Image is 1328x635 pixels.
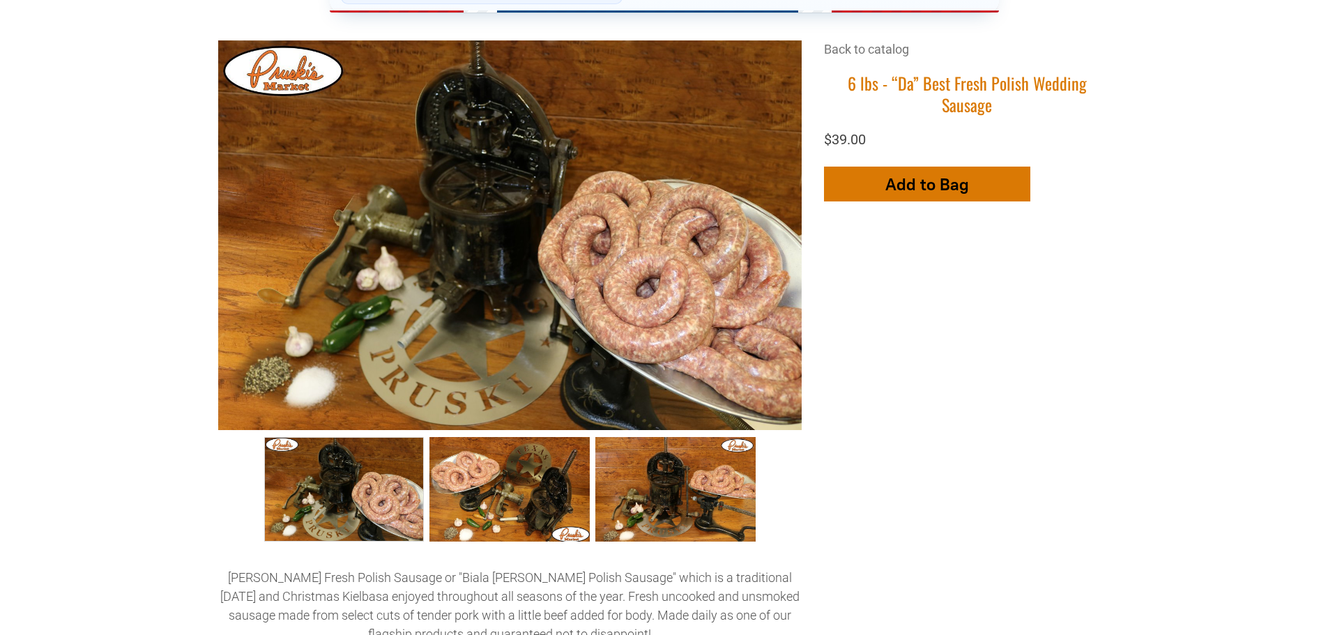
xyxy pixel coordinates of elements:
[264,437,425,542] a: 6 lbs - “Da” Best Fresh Polish Wedding Sausage 0
[824,131,866,148] span: $39.00
[429,437,590,542] a: “Da” Best Fresh Polish Wedding Sausage002 1
[824,72,1111,116] h1: 6 lbs - “Da” Best Fresh Polish Wedding Sausage
[595,437,756,542] a: “Da” Best Fresh Polish Wedding Sausage003 2
[824,42,909,56] a: Back to catalog
[218,40,802,429] img: 6 lbs - “Da” Best Fresh Polish Wedding Sausage
[824,40,1111,72] div: Breadcrumbs
[885,174,969,194] span: Add to Bag
[824,167,1030,201] button: Add to Bag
